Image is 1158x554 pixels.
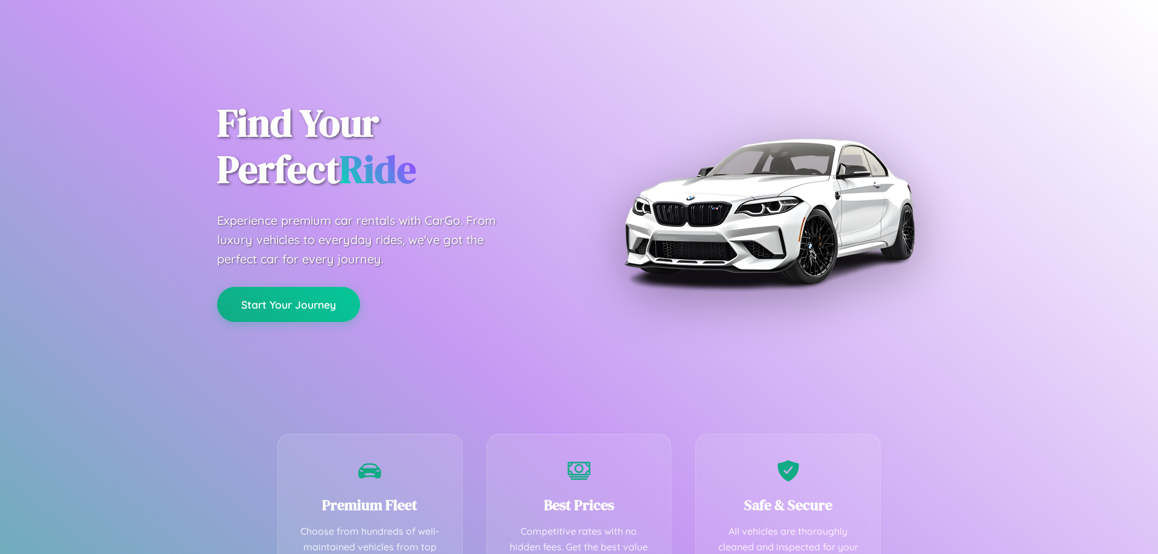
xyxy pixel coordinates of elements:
[296,495,444,515] h3: Premium Fleet
[217,287,360,322] button: Start Your Journey
[217,100,561,193] h1: Find Your Perfect
[217,211,519,269] p: Experience premium car rentals with CarGo. From luxury vehicles to everyday rides, we've got the ...
[714,495,862,515] h3: Safe & Secure
[505,495,653,515] h3: Best Prices
[340,143,416,195] span: Ride
[618,60,920,362] img: Premium BMW car rental vehicle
